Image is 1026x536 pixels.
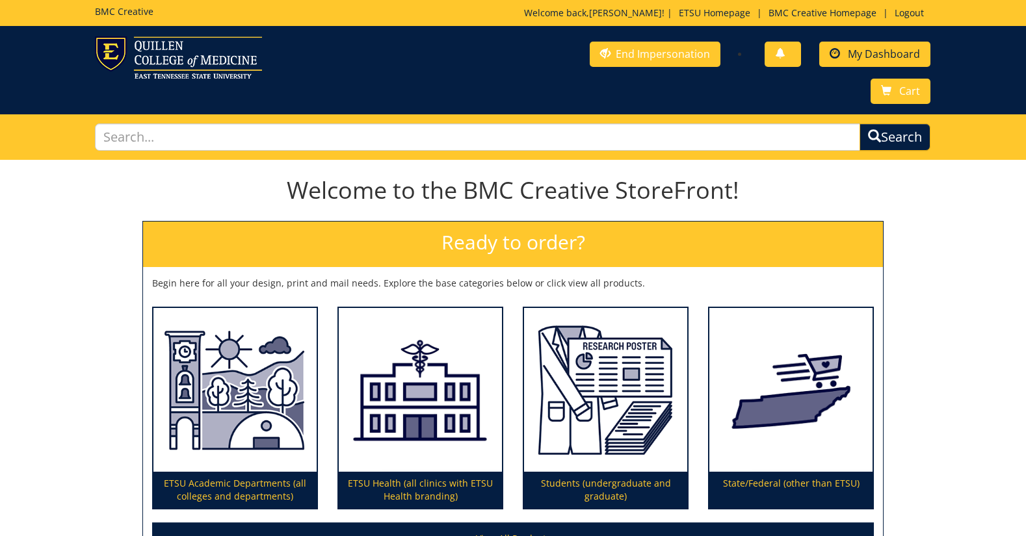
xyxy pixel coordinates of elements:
span: My Dashboard [848,47,920,61]
h2: Ready to order? [143,222,883,268]
a: Students (undergraduate and graduate) [524,308,687,508]
p: ETSU Academic Departments (all colleges and departments) [153,472,317,508]
h5: BMC Creative [95,6,153,16]
img: Students (undergraduate and graduate) [524,308,687,472]
img: ETSU logo [95,36,262,79]
img: State/Federal (other than ETSU) [709,308,873,472]
a: State/Federal (other than ETSU) [709,308,873,508]
p: Students (undergraduate and graduate) [524,472,687,508]
a: ETSU Homepage [672,6,757,19]
p: Begin here for all your design, print and mail needs. Explore the base categories below or click ... [152,277,874,290]
a: ETSU Academic Departments (all colleges and departments) [153,308,317,508]
a: End Impersonation [590,42,720,67]
a: [PERSON_NAME] [589,6,662,19]
p: ETSU Health (all clinics with ETSU Health branding) [339,472,502,508]
a: Cart [871,79,930,104]
button: Search [860,123,930,151]
p: State/Federal (other than ETSU) [709,472,873,508]
a: BMC Creative Homepage [762,6,883,19]
input: Search... [95,123,860,151]
span: Cart [899,84,920,98]
a: My Dashboard [819,42,930,67]
a: ETSU Health (all clinics with ETSU Health branding) [339,308,502,508]
p: Welcome back, ! | | | [524,6,930,19]
img: ETSU Academic Departments (all colleges and departments) [153,308,317,472]
h1: Welcome to the BMC Creative StoreFront! [142,177,884,203]
a: Logout [888,6,930,19]
img: ETSU Health (all clinics with ETSU Health branding) [339,308,502,472]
